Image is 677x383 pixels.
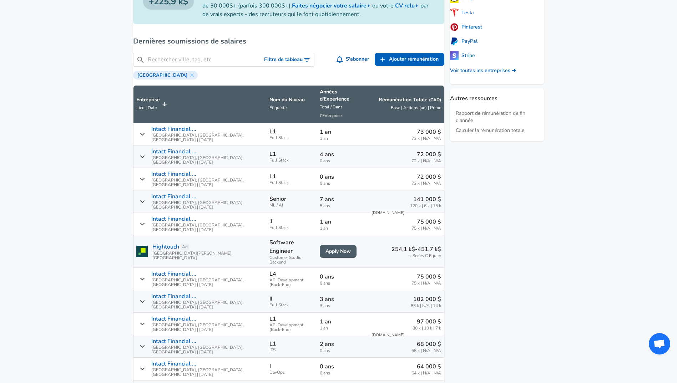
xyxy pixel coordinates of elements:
[320,173,364,181] p: 0 ans
[413,317,441,326] p: 97 000 $
[320,181,364,186] span: 0 ans
[269,303,314,307] span: Full Stack
[269,180,314,185] span: Full Stack
[320,226,364,231] span: 1 an
[320,195,364,204] p: 7 ans
[151,178,264,187] span: [GEOGRAPHIC_DATA], [GEOGRAPHIC_DATA], [GEOGRAPHIC_DATA] | [DATE]
[133,36,444,47] h6: Dernières soumissions de salaires
[456,127,524,134] a: Calculer la rémunération totale
[261,53,314,66] button: Basculer les filtres de recherche
[450,51,475,60] a: Stripe
[413,326,441,331] span: 80 k | 10 k | 7 k
[151,300,264,310] span: [GEOGRAPHIC_DATA], [GEOGRAPHIC_DATA], [GEOGRAPHIC_DATA] | [DATE]
[411,340,441,348] p: 68 000 $
[320,362,364,371] p: 0 ans
[320,88,364,103] p: Années d'Expérience
[269,370,314,375] span: DevOps
[369,96,441,112] span: Rémunération Totale (CAD) Base | Actions (an) | Prime
[320,340,364,348] p: 2 ans
[320,204,364,208] span: 5 ans
[269,218,273,225] p: 1
[411,295,441,303] p: 102 000 $
[395,1,420,10] a: CV relu
[456,110,539,124] a: Rapport de rémunération de fin d'année
[269,151,276,157] p: L1
[450,67,516,74] a: Voir toutes les entreprises ➜
[151,316,196,322] p: Intact Financial ...
[269,271,276,277] p: L4
[411,128,441,136] p: 73 000 $
[181,244,189,250] a: Ad
[429,97,441,103] button: (CAD)
[649,333,670,354] div: Ouvrir le chat
[269,136,314,140] span: Full Stack
[152,242,179,251] a: Hightouch
[335,53,372,66] button: S'abonner
[411,173,441,181] p: 72 000 $
[320,104,343,118] span: Total / Dans l'Entreprise
[269,255,314,265] span: Customer Studio Backend
[320,159,364,163] span: 0 ans
[151,271,196,277] p: Intact Financial ...
[411,150,441,159] p: 72 000 $
[269,128,276,135] p: L1
[450,9,474,17] a: Tesla
[151,223,264,232] span: [GEOGRAPHIC_DATA], [GEOGRAPHIC_DATA], [GEOGRAPHIC_DATA] | [DATE]
[269,196,286,202] p: Senior
[269,96,314,103] p: Nom du Niveau
[136,96,160,103] p: Entreprise
[151,126,196,132] p: Intact Financial ...
[135,72,191,78] span: [GEOGRAPHIC_DATA]
[151,323,264,332] span: [GEOGRAPHIC_DATA], [GEOGRAPHIC_DATA], [GEOGRAPHIC_DATA] | [DATE]
[133,71,198,80] div: [GEOGRAPHIC_DATA]
[391,105,441,111] span: Base | Actions (an) | Prime
[269,238,314,255] p: Software Engineer
[151,171,196,177] p: Intact Financial ...
[379,96,441,103] p: Rémunération Totale
[410,195,441,204] p: 141 000 $
[148,55,258,64] input: Rechercher ville, tag, etc.
[411,181,441,186] span: 72 k | N/A | N/A
[320,218,364,226] p: 1 an
[450,51,459,60] img: 7734HRo.png
[411,272,441,281] p: 75 000 $
[151,361,196,367] p: Intact Financial ...
[269,203,314,208] span: ML / AI
[410,204,441,208] span: 120 k | 6 k | 15 k
[320,128,364,136] p: 1 an
[320,326,364,331] span: 1 an
[269,278,314,287] span: API Development (Back-End)
[320,371,364,376] span: 0 ans
[151,133,264,142] span: [GEOGRAPHIC_DATA], [GEOGRAPHIC_DATA], [GEOGRAPHIC_DATA] | [DATE]
[320,281,364,286] span: 0 ans
[411,362,441,371] p: 64 000 $
[151,338,196,344] p: Intact Financial ...
[151,368,264,377] span: [GEOGRAPHIC_DATA], [GEOGRAPHIC_DATA], [GEOGRAPHIC_DATA] | [DATE]
[269,363,271,369] p: I
[411,348,441,353] span: 68 k | N/A | N/A
[450,88,544,103] p: Autres ressources
[151,193,196,200] p: Intact Financial ...
[409,254,441,258] span: + Series C Equity
[411,281,441,286] span: 75 k | N/A | N/A
[136,246,148,257] img: hightouchlogo.png
[136,96,169,112] span: EntrepriseLieu | Date
[320,245,357,258] a: Apply Now
[320,348,364,353] span: 0 ans
[320,295,364,303] p: 3 ans
[151,155,264,165] span: [GEOGRAPHIC_DATA], [GEOGRAPHIC_DATA], [GEOGRAPHIC_DATA] | [DATE]
[320,150,364,159] p: 4 ans
[391,245,441,254] p: 254,1 k$-451,7 k$
[320,303,364,308] span: 3 ans
[269,225,314,230] span: Full Stack
[269,158,314,163] span: Full Stack
[269,316,276,322] p: L1
[269,348,314,352] span: ITS
[375,53,444,66] a: Ajouter rémunération
[320,136,364,141] span: 1 an
[450,9,459,17] img: JYsH0Xm.png
[411,218,441,226] p: 75 000 $
[292,1,372,10] a: Faites négocier votre salaire
[450,37,459,46] img: h7ETQUw.png
[411,159,441,163] span: 72 k | N/A | N/A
